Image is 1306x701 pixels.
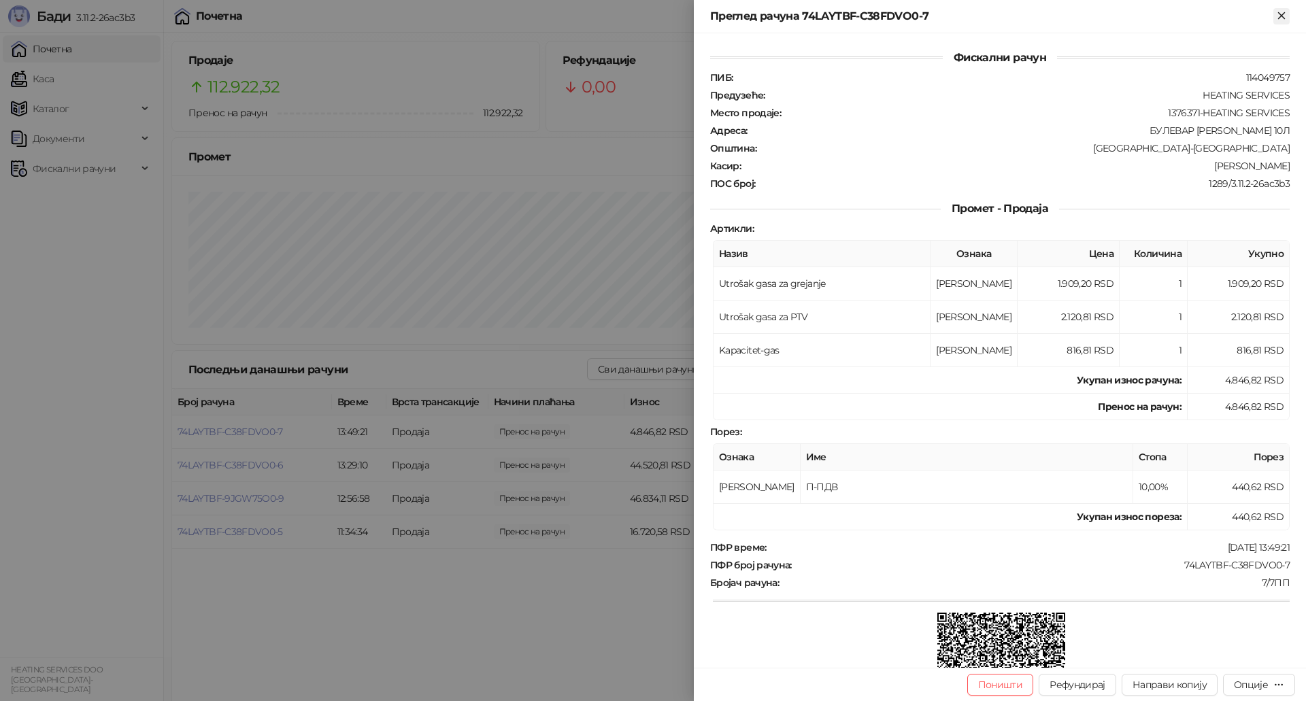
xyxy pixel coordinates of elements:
div: 1289/3.11.2-26ac3b3 [756,177,1291,190]
td: 1 [1120,267,1188,301]
td: Kapacitet-gas [714,334,931,367]
strong: Место продаје : [710,107,781,119]
button: Close [1273,8,1290,24]
td: 1 [1120,334,1188,367]
td: 2.120,81 RSD [1188,301,1290,334]
span: Направи копију [1133,679,1207,691]
div: 114049757 [734,71,1291,84]
th: Ознака [714,444,801,471]
th: Цена [1018,241,1120,267]
strong: ПОС број : [710,177,755,190]
td: 1.909,20 RSD [1018,267,1120,301]
th: Ознака [931,241,1018,267]
div: [GEOGRAPHIC_DATA]-[GEOGRAPHIC_DATA] [758,142,1291,154]
button: Рефундирај [1039,674,1116,696]
td: [PERSON_NAME] [931,267,1018,301]
strong: ПИБ : [710,71,733,84]
div: 1376371-HEATING SERVICES [782,107,1291,119]
div: 7/7ПП [780,577,1291,589]
strong: Артикли : [710,222,754,235]
strong: Укупан износ рачуна : [1077,374,1182,386]
td: 1 [1120,301,1188,334]
button: Опције [1223,674,1295,696]
strong: Пренос на рачун : [1098,400,1182,413]
div: БУЛЕВАР [PERSON_NAME] 10Л [749,124,1291,137]
strong: Адреса : [710,124,748,137]
td: [PERSON_NAME] [931,334,1018,367]
td: Utrošak gasa za PTV [714,301,931,334]
td: 816,81 RSD [1188,334,1290,367]
strong: Касир : [710,160,741,172]
div: Преглед рачуна 74LAYTBF-C38FDVO0-7 [710,8,1273,24]
th: Стопа [1133,444,1188,471]
span: Фискални рачун [943,51,1057,64]
td: 10,00% [1133,471,1188,504]
strong: ПФР време : [710,541,767,553]
div: 74LAYTBF-C38FDVO0-7 [793,559,1291,571]
td: 2.120,81 RSD [1018,301,1120,334]
td: 4.846,82 RSD [1188,394,1290,420]
th: Име [801,444,1133,471]
strong: Бројач рачуна : [710,577,779,589]
td: 816,81 RSD [1018,334,1120,367]
th: Укупно [1188,241,1290,267]
td: [PERSON_NAME] [714,471,801,504]
button: Поништи [967,674,1034,696]
div: [DATE] 13:49:21 [768,541,1291,553]
button: Направи копију [1122,674,1218,696]
strong: Порез : [710,426,741,438]
td: П-ПДВ [801,471,1133,504]
td: Utrošak gasa za grejanje [714,267,931,301]
span: Промет - Продаја [941,202,1059,215]
td: [PERSON_NAME] [931,301,1018,334]
th: Назив [714,241,931,267]
strong: ПФР број рачуна : [710,559,792,571]
td: 1.909,20 RSD [1188,267,1290,301]
div: HEATING SERVICES [767,89,1291,101]
strong: Предузеће : [710,89,765,101]
th: Количина [1120,241,1188,267]
div: [PERSON_NAME] [742,160,1291,172]
strong: Општина : [710,142,756,154]
strong: Укупан износ пореза: [1077,511,1182,523]
th: Порез [1188,444,1290,471]
td: 440,62 RSD [1188,504,1290,530]
td: 4.846,82 RSD [1188,367,1290,394]
div: Опције [1234,679,1268,691]
td: 440,62 RSD [1188,471,1290,504]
